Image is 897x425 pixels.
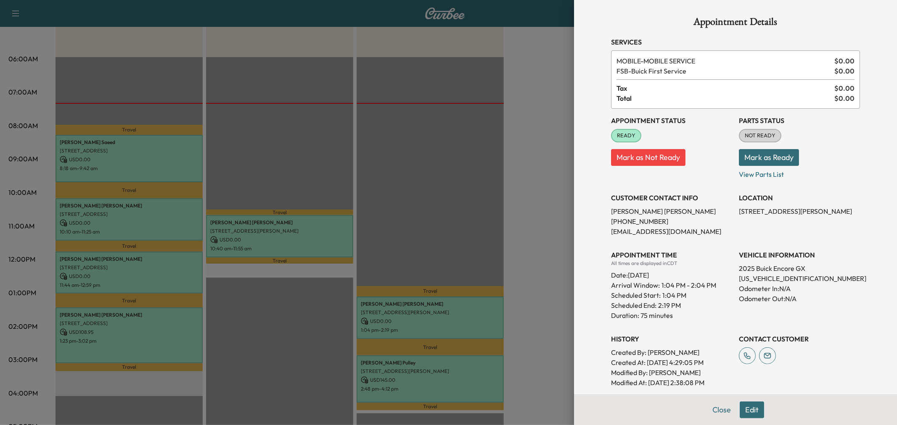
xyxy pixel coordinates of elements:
[611,290,661,300] p: Scheduled Start:
[611,149,685,166] button: Mark as Not Ready
[739,334,860,344] h3: CONTACT CUSTOMER
[739,206,860,216] p: [STREET_ADDRESS][PERSON_NAME]
[740,401,764,418] button: Edit
[611,115,732,126] h3: Appointment Status
[611,37,860,47] h3: Services
[658,300,681,310] p: 2:19 PM
[611,216,732,226] p: [PHONE_NUMBER]
[611,260,732,267] div: All times are displayed in CDT
[611,193,732,203] h3: CUSTOMER CONTACT INFO
[617,56,831,66] span: MOBILE SERVICE
[739,250,860,260] h3: VEHICLE INFORMATION
[739,115,860,126] h3: Parts Status
[611,267,732,280] div: Date: [DATE]
[611,367,732,378] p: Modified By : [PERSON_NAME]
[611,226,732,236] p: [EMAIL_ADDRESS][DOMAIN_NAME]
[739,273,860,283] p: [US_VEHICLE_IDENTIFICATION_NUMBER]
[611,250,732,260] h3: APPOINTMENT TIME
[740,131,781,140] span: NOT READY
[611,17,860,30] h1: Appointment Details
[834,56,855,66] span: $ 0.00
[739,193,860,203] h3: LOCATION
[611,357,732,367] p: Created At : [DATE] 4:29:05 PM
[707,401,736,418] button: Close
[739,149,799,166] button: Mark as Ready
[739,283,860,294] p: Odometer In: N/A
[834,93,855,103] span: $ 0.00
[617,83,834,93] span: Tax
[662,280,716,290] span: 1:04 PM - 2:04 PM
[611,300,656,310] p: Scheduled End:
[611,347,732,357] p: Created By : [PERSON_NAME]
[834,66,855,76] span: $ 0.00
[739,263,860,273] p: 2025 Buick Encore GX
[611,280,732,290] p: Arrival Window:
[612,131,640,140] span: READY
[611,206,732,216] p: [PERSON_NAME] [PERSON_NAME]
[611,310,732,320] p: Duration: 75 minutes
[739,166,860,179] p: View Parts List
[739,294,860,304] p: Odometer Out: N/A
[617,66,831,76] span: Buick First Service
[834,83,855,93] span: $ 0.00
[611,378,732,388] p: Modified At : [DATE] 2:38:08 PM
[611,334,732,344] h3: History
[617,93,834,103] span: Total
[662,290,686,300] p: 1:04 PM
